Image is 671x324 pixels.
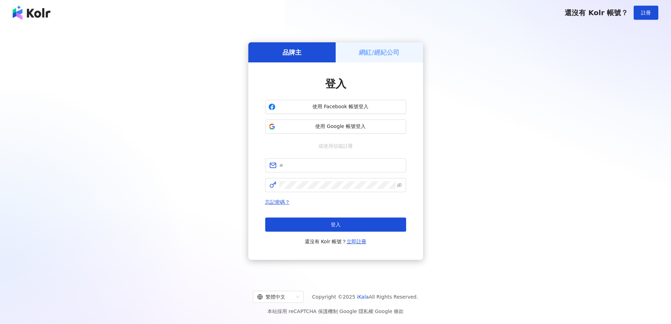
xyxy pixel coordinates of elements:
[265,218,406,232] button: 登入
[278,103,403,110] span: 使用 Facebook 帳號登入
[375,308,404,314] a: Google 條款
[257,291,293,302] div: 繁體中文
[331,222,341,227] span: 登入
[267,307,404,316] span: 本站採用 reCAPTCHA 保護機制
[641,10,651,16] span: 註冊
[340,308,373,314] a: Google 隱私權
[13,6,50,20] img: logo
[359,48,399,57] h5: 網紅/經紀公司
[265,199,290,205] a: 忘記密碼？
[265,120,406,134] button: 使用 Google 帳號登入
[313,142,358,150] span: 或使用信箱註冊
[347,239,366,244] a: 立即註冊
[325,78,346,90] span: 登入
[357,294,369,300] a: iKala
[373,308,375,314] span: |
[634,6,658,20] button: 註冊
[265,100,406,114] button: 使用 Facebook 帳號登入
[338,308,340,314] span: |
[282,48,302,57] h5: 品牌主
[305,237,367,246] span: 還沒有 Kolr 帳號？
[312,293,418,301] span: Copyright © 2025 All Rights Reserved.
[565,8,628,17] span: 還沒有 Kolr 帳號？
[278,123,403,130] span: 使用 Google 帳號登入
[397,183,402,188] span: eye-invisible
